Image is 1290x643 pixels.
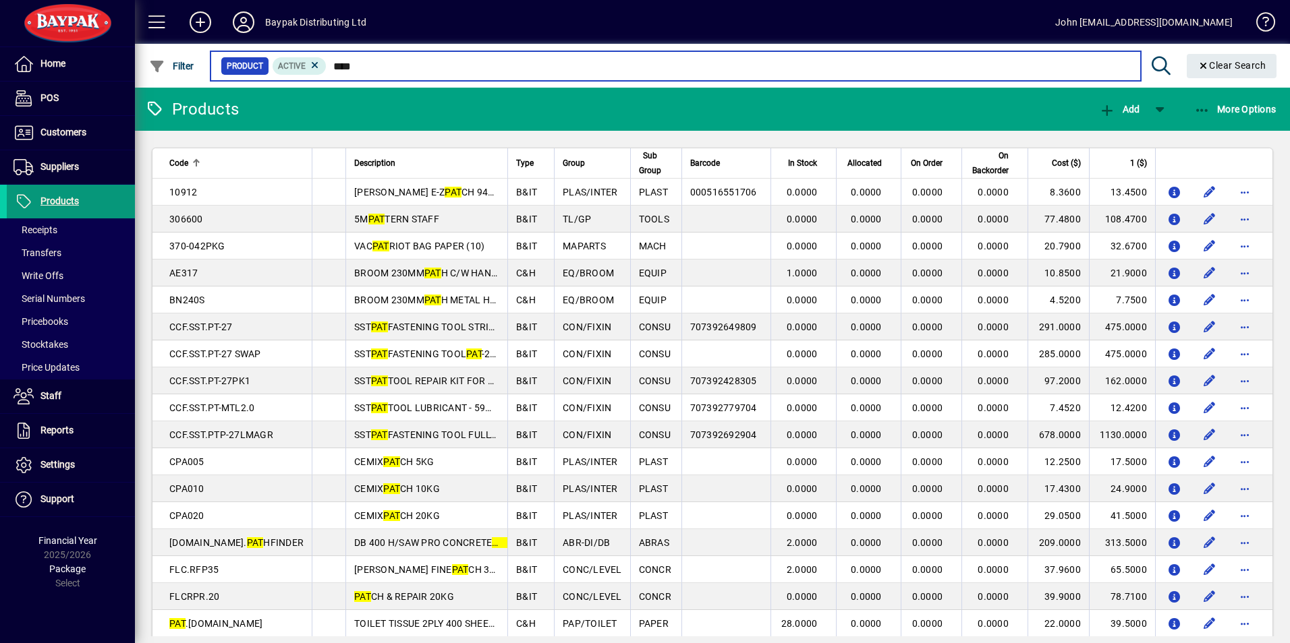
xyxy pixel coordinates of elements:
span: Clear Search [1198,60,1266,71]
div: Code [169,156,304,171]
span: 5M TERN STAFF [354,214,439,224]
span: EQUIP [639,268,667,278]
span: 0.0000 [978,564,1009,575]
span: B&IT [516,591,537,602]
span: CEMIX CH 20KG [354,510,440,521]
td: 7.7500 [1089,286,1155,313]
td: 97.2000 [1028,367,1089,394]
span: 0.0000 [912,564,943,575]
div: Description [354,156,499,171]
a: Home [7,47,135,81]
a: Pricebooks [7,310,135,333]
a: Stocktakes [7,333,135,356]
button: More options [1234,559,1256,580]
div: John [EMAIL_ADDRESS][DOMAIN_NAME] [1055,11,1233,33]
td: 7.4520 [1028,394,1089,421]
button: Edit [1199,613,1221,634]
span: 0.0000 [912,429,943,440]
button: Edit [1199,370,1221,392]
button: Add [1096,97,1143,121]
td: 17.4300 [1028,475,1089,502]
button: More options [1234,478,1256,499]
em: PAT [424,268,441,278]
button: More options [1234,262,1256,284]
span: 0.0000 [978,429,1009,440]
span: Support [40,493,74,504]
span: Code [169,156,188,171]
td: 678.0000 [1028,421,1089,448]
span: Receipts [13,224,57,235]
span: 0.0000 [912,214,943,224]
span: B&IT [516,537,537,548]
td: 12.2500 [1028,448,1089,475]
button: Profile [222,10,265,34]
td: 21.9000 [1089,259,1155,286]
span: [PERSON_NAME] FINE CH 35 10KG [354,564,522,575]
span: 0.0000 [851,429,882,440]
span: B&IT [516,402,537,413]
td: 1130.0000 [1089,421,1155,448]
span: EQUIP [639,295,667,305]
span: Products [40,195,79,206]
span: 707392649809 [690,321,757,332]
span: Price Updates [13,362,80,373]
em: PAT [466,348,482,359]
button: Clear [1187,54,1277,78]
span: Product [227,59,263,73]
a: Customers [7,116,135,150]
span: CONCR [639,564,671,575]
span: 0.0000 [787,187,818,197]
div: Barcode [690,156,762,171]
a: Suppliers [7,150,135,184]
a: Staff [7,379,135,413]
span: CON/FIXIN [563,348,611,359]
span: CEMIX CH 10KG [354,483,440,494]
span: B&IT [516,187,537,197]
td: 291.0000 [1028,313,1089,340]
span: 0.0000 [787,295,818,305]
span: 0.0000 [787,348,818,359]
span: 0.0000 [978,510,1009,521]
td: 4.5200 [1028,286,1089,313]
em: PAT [371,429,388,440]
span: Sub Group [639,148,661,178]
span: EQ/BROOM [563,295,614,305]
span: Add [1099,104,1140,115]
span: 0.0000 [787,214,818,224]
span: ABRAS [639,537,669,548]
span: B&IT [516,456,537,467]
td: 108.4700 [1089,206,1155,233]
em: PAT [247,537,264,548]
span: 0.0000 [851,537,882,548]
div: In Stock [779,156,830,171]
span: On Backorder [970,148,1009,178]
span: 10912 [169,187,197,197]
em: PAT [383,510,400,521]
span: [PERSON_NAME] E-Z CH 946 ML [354,187,509,197]
td: 65.5000 [1089,556,1155,583]
span: Barcode [690,156,720,171]
span: DB 400 H/SAW PRO CONCRETE HFINDER [354,537,549,548]
span: Home [40,58,65,69]
span: CONSU [639,429,671,440]
span: B&IT [516,564,537,575]
span: 0.0000 [978,295,1009,305]
span: CCF.SST.PT-27 [169,321,232,332]
span: 0.0000 [912,483,943,494]
span: CONSU [639,348,671,359]
span: Package [49,563,86,574]
td: 39.9000 [1028,583,1089,610]
button: Edit [1199,586,1221,607]
button: Add [179,10,222,34]
span: 0.0000 [912,456,943,467]
span: 000516551706 [690,187,757,197]
a: Transfers [7,241,135,264]
span: 707392692904 [690,429,757,440]
em: PAT [368,214,385,224]
span: B&IT [516,429,537,440]
button: More options [1234,316,1256,338]
span: 0.0000 [978,321,1009,332]
span: CCF.SST.PT-27 SWAP [169,348,261,359]
td: 285.0000 [1028,340,1089,367]
span: 0.0000 [912,510,943,521]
